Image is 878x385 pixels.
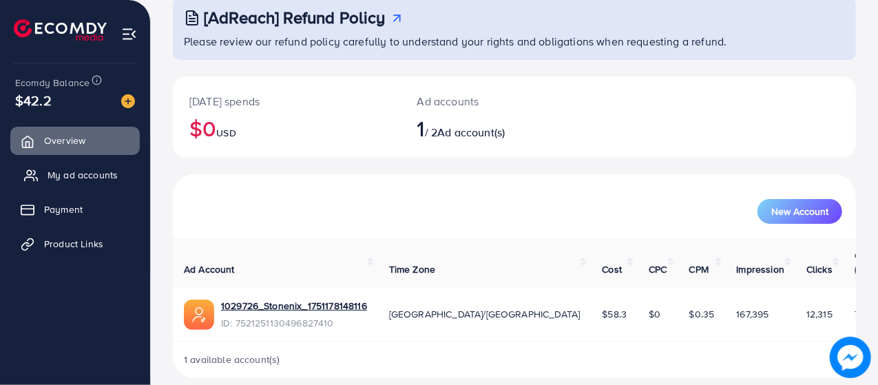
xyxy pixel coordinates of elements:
img: ic-ads-acc.e4c84228.svg [184,300,214,330]
span: [GEOGRAPHIC_DATA]/[GEOGRAPHIC_DATA] [389,307,581,321]
h2: / 2 [417,115,555,141]
a: Product Links [10,230,140,258]
span: Ad account(s) [437,125,505,140]
span: Clicks [806,262,833,276]
span: $0 [649,307,660,321]
span: $0.35 [689,307,715,321]
span: Time Zone [389,262,435,276]
span: ID: 7521251130496827410 [221,316,367,330]
a: My ad accounts [10,161,140,189]
p: Please review our refund policy carefully to understand your rights and obligations when requesti... [184,33,848,50]
span: New Account [771,207,828,216]
span: Ecomdy Balance [15,76,90,90]
img: logo [14,19,107,41]
span: Impression [737,262,785,276]
img: image [121,94,135,108]
span: 1 available account(s) [184,353,280,366]
span: USD [216,126,236,140]
img: image [830,337,871,378]
span: Ad Account [184,262,235,276]
img: menu [121,26,137,42]
span: Product Links [44,237,103,251]
span: 7.36 [855,307,872,321]
h2: $0 [189,115,384,141]
span: CPM [689,262,709,276]
span: My ad accounts [48,168,118,182]
span: Cost [602,262,622,276]
span: 167,395 [737,307,769,321]
a: 1029726_Stonenix_1751178148116 [221,299,367,313]
span: 1 [417,112,425,144]
h3: [AdReach] Refund Policy [204,8,386,28]
span: Payment [44,202,83,216]
span: $42.2 [15,90,52,110]
span: Overview [44,134,85,147]
p: Ad accounts [417,93,555,110]
a: Payment [10,196,140,223]
span: CTR (%) [855,249,872,276]
span: CPC [649,262,667,276]
button: New Account [757,199,842,224]
p: [DATE] spends [189,93,384,110]
a: Overview [10,127,140,154]
span: 12,315 [806,307,833,321]
span: $58.3 [602,307,627,321]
